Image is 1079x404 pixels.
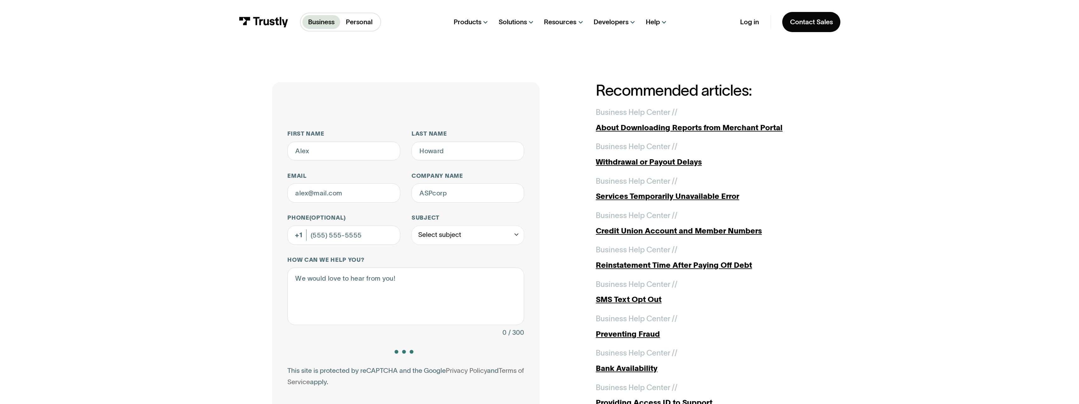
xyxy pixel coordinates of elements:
[412,130,524,137] label: Last name
[544,18,576,26] div: Resources
[596,176,675,187] div: Business Help Center /
[287,226,400,245] input: (555) 555-5555
[596,328,807,340] div: Preventing Fraud
[308,17,335,27] p: Business
[596,141,807,168] a: Business Help Center //Withdrawal or Payout Delays
[675,347,678,359] div: /
[596,347,807,374] a: Business Help Center //Bank Availability
[412,142,524,161] input: Howard
[596,260,807,271] div: Reinstatement Time After Paying Off Debt
[418,229,461,240] div: Select subject
[502,327,506,338] div: 0
[287,365,524,388] div: This site is protected by reCAPTCHA and the Google and apply.
[412,172,524,180] label: Company name
[412,214,524,222] label: Subject
[309,214,346,221] span: (Optional)
[675,107,678,118] div: /
[675,313,678,324] div: /
[675,244,678,255] div: /
[596,176,807,202] a: Business Help Center //Services Temporarily Unavailable Error
[596,294,807,305] div: SMS Text Opt Out
[596,244,675,255] div: Business Help Center /
[454,18,481,26] div: Products
[287,256,524,264] label: How can we help you?
[596,279,675,290] div: Business Help Center /
[596,156,807,168] div: Withdrawal or Payout Delays
[340,15,378,29] a: Personal
[596,313,675,324] div: Business Help Center /
[287,172,400,180] label: Email
[596,313,807,340] a: Business Help Center //Preventing Fraud
[596,210,807,237] a: Business Help Center //Credit Union Account and Member Numbers
[596,382,675,393] div: Business Help Center /
[596,82,807,99] h2: Recommended articles:
[287,214,400,222] label: Phone
[596,347,675,359] div: Business Help Center /
[499,18,527,26] div: Solutions
[287,183,400,203] input: alex@mail.com
[346,17,373,27] p: Personal
[675,210,678,221] div: /
[675,141,678,152] div: /
[594,18,628,26] div: Developers
[508,327,524,338] div: / 300
[596,191,807,202] div: Services Temporarily Unavailable Error
[782,12,840,32] a: Contact Sales
[596,141,675,152] div: Business Help Center /
[302,15,340,29] a: Business
[596,279,807,306] a: Business Help Center //SMS Text Opt Out
[596,225,807,237] div: Credit Union Account and Member Numbers
[596,210,675,221] div: Business Help Center /
[596,363,807,374] div: Bank Availability
[790,18,833,26] div: Contact Sales
[596,122,807,133] div: About Downloading Reports from Merchant Portal
[239,17,288,27] img: Trustly Logo
[675,176,678,187] div: /
[740,18,759,26] a: Log in
[287,130,400,137] label: First name
[596,244,807,271] a: Business Help Center //Reinstatement Time After Paying Off Debt
[596,107,675,118] div: Business Help Center /
[675,279,678,290] div: /
[596,107,807,133] a: Business Help Center //About Downloading Reports from Merchant Portal
[646,18,660,26] div: Help
[287,142,400,161] input: Alex
[446,367,487,374] a: Privacy Policy
[412,183,524,203] input: ASPcorp
[675,382,678,393] div: /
